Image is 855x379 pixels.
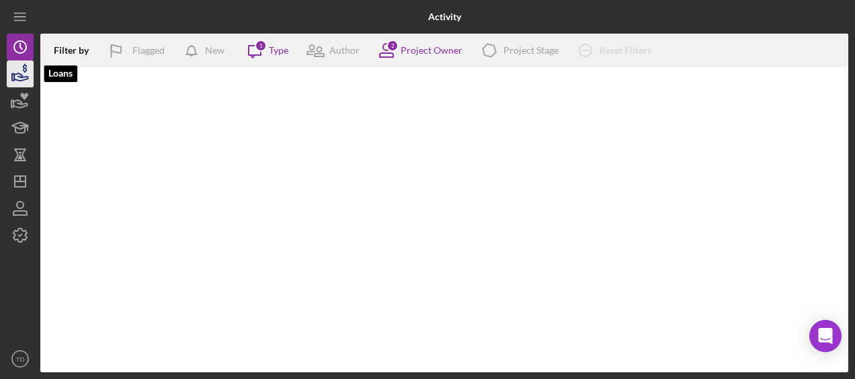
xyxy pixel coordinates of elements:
button: Reset Filters [569,37,665,64]
div: Project Stage [503,45,559,56]
div: Type [269,45,288,56]
div: New [205,37,225,64]
b: Activity [428,11,461,22]
div: Open Intercom Messenger [809,320,842,352]
div: Author [329,45,360,56]
div: Filter by [54,45,99,56]
button: TD [7,345,34,372]
div: 2 [386,40,399,52]
text: TD [16,355,25,363]
div: 1 [255,40,267,52]
button: New [178,37,238,64]
button: Flagged [99,37,178,64]
div: Flagged [132,37,165,64]
div: Reset Filters [600,37,651,64]
div: Project Owner [401,45,462,56]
